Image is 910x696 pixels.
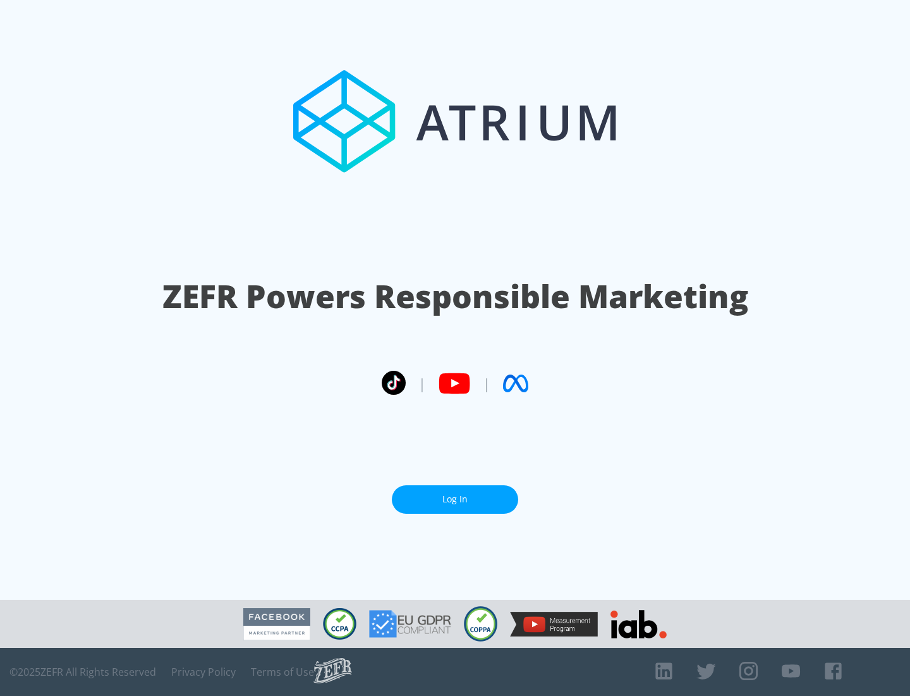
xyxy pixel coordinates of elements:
img: IAB [610,610,667,638]
img: COPPA Compliant [464,606,497,642]
span: | [483,374,490,393]
a: Log In [392,485,518,514]
span: © 2025 ZEFR All Rights Reserved [9,666,156,678]
a: Privacy Policy [171,666,236,678]
h1: ZEFR Powers Responsible Marketing [162,275,748,318]
img: YouTube Measurement Program [510,612,598,637]
img: GDPR Compliant [369,610,451,638]
span: | [418,374,426,393]
a: Terms of Use [251,666,314,678]
img: Facebook Marketing Partner [243,608,310,640]
img: CCPA Compliant [323,608,356,640]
